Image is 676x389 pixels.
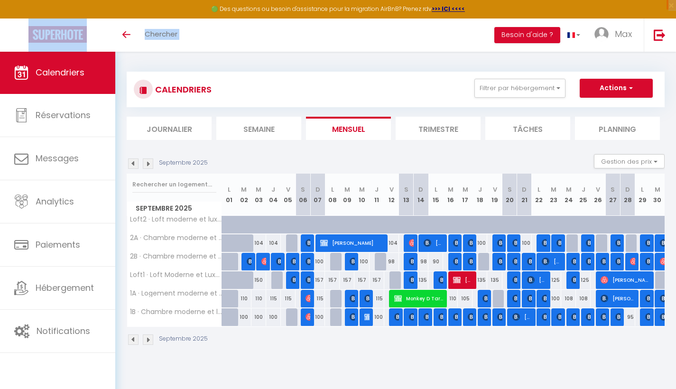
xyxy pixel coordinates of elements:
div: 90 [428,253,443,270]
a: ... Max [587,19,644,52]
abbr: V [596,185,600,194]
span: [PERSON_NAME] [276,252,281,270]
span: [PERSON_NAME] [556,234,561,252]
div: 135 [472,271,487,289]
abbr: S [508,185,512,194]
span: Max [615,28,632,40]
span: [PERSON_NAME] [645,308,650,326]
th: 09 [340,174,354,216]
div: 100 [237,308,251,326]
span: [PERSON_NAME] [306,271,310,289]
span: Réservations [36,109,91,121]
div: 100 [517,234,532,252]
span: 2B · Chambre moderne et luxueuse! [129,253,223,260]
span: Rens Klaver [645,234,650,252]
p: Septembre 2025 [159,158,208,167]
span: [PERSON_NAME] [468,308,472,326]
span: [PERSON_NAME] [261,252,266,270]
input: Rechercher un logement... [132,176,216,193]
span: Septembre 2025 [127,202,222,215]
th: 05 [281,174,296,216]
span: [PERSON_NAME] [306,289,310,307]
div: 100 [310,308,325,326]
span: K Ss [512,271,517,289]
span: [PERSON_NAME] [615,234,620,252]
th: 19 [487,174,502,216]
span: [PERSON_NAME] [497,234,502,252]
abbr: L [331,185,334,194]
abbr: S [611,185,615,194]
span: [PERSON_NAME] [482,308,487,326]
span: Monkey D Tarik [394,289,443,307]
th: 18 [472,174,487,216]
th: 15 [428,174,443,216]
div: 108 [561,290,576,307]
th: 08 [325,174,340,216]
div: 135 [487,271,502,289]
span: [PERSON_NAME] [394,308,399,326]
div: 100 [546,290,561,307]
span: [PERSON_NAME] [438,271,443,289]
span: [PERSON_NAME] [601,289,635,307]
img: Super Booking [28,26,87,43]
th: 21 [517,174,532,216]
span: [PERSON_NAME] [409,252,414,270]
span: [PERSON_NAME] Van [PERSON_NAME] [497,308,502,326]
th: 10 [354,174,369,216]
th: 27 [605,174,620,216]
abbr: D [522,185,527,194]
span: [PERSON_NAME]-LADA [PERSON_NAME] [453,308,458,326]
span: [PERSON_NAME] [542,308,546,326]
span: [PERSON_NAME] [512,289,517,307]
span: [PERSON_NAME] [482,289,487,307]
abbr: L [641,185,644,194]
th: 30 [650,174,665,216]
abbr: D [418,185,423,194]
abbr: M [448,185,454,194]
span: [PERSON_NAME] [453,271,472,289]
span: [PERSON_NAME] [424,308,428,326]
span: Notifications [37,325,90,337]
div: 125 [546,271,561,289]
th: 07 [310,174,325,216]
div: 104 [251,234,266,252]
div: 98 [414,253,428,270]
button: Actions [580,79,653,98]
th: 17 [458,174,472,216]
span: Marloes Van Den Bosch [306,252,310,270]
th: 13 [399,174,414,216]
span: [PERSON_NAME] [512,308,532,326]
span: 1B · Chambre moderne et luxueuse à côté de l'aéroport [129,308,223,315]
abbr: M [655,185,660,194]
th: 16 [443,174,458,216]
span: [PERSON_NAME] [453,252,458,270]
img: logout [654,29,666,41]
th: 28 [620,174,635,216]
div: 115 [370,290,384,307]
span: Desare Kameri [601,308,605,326]
div: 115 [310,290,325,307]
li: Trimestre [396,117,481,140]
div: 157 [370,271,384,289]
span: [PERSON_NAME] [350,289,354,307]
span: [PERSON_NAME] [601,271,649,289]
span: [PERSON_NAME] [306,308,310,326]
th: 02 [237,174,251,216]
span: [PERSON_NAME] [630,252,635,270]
div: 100 [310,253,325,270]
div: 115 [281,290,296,307]
th: 26 [591,174,605,216]
abbr: M [256,185,261,194]
div: 104 [384,234,399,252]
div: 100 [370,308,384,326]
abbr: J [375,185,379,194]
span: [PERSON_NAME] [645,252,650,270]
th: 20 [502,174,517,216]
p: Septembre 2025 [159,334,208,343]
span: [PERSON_NAME] [542,289,546,307]
span: [PERSON_NAME] [527,252,532,270]
abbr: L [228,185,231,194]
span: [PERSON_NAME] [453,234,458,252]
li: Tâches [485,117,570,140]
button: Filtrer par hébergement [474,79,565,98]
